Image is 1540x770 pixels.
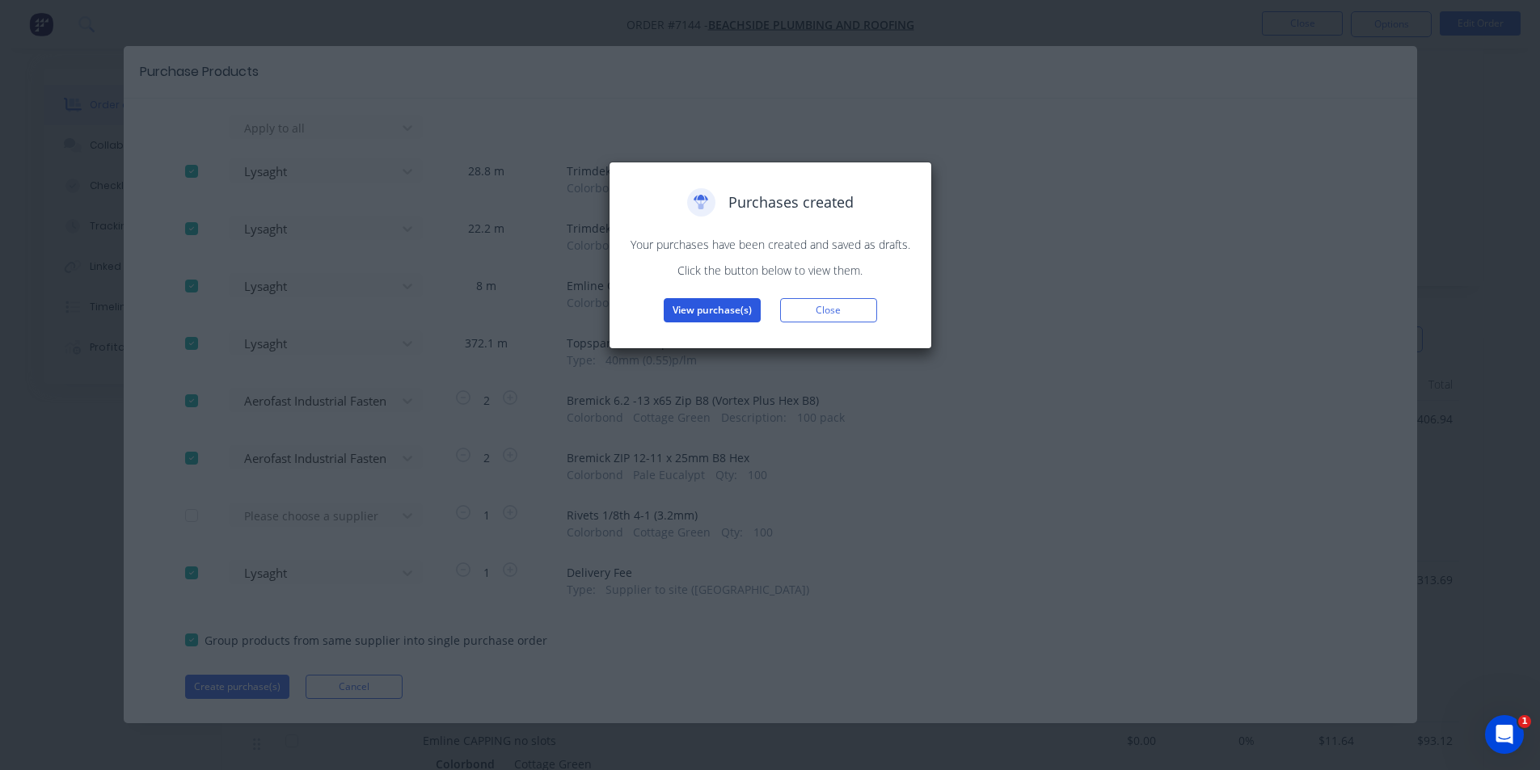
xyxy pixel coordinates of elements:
button: Close [780,298,877,322]
span: 1 [1518,715,1531,728]
p: Your purchases have been created and saved as drafts. [626,236,915,253]
p: Click the button below to view them. [626,262,915,279]
button: View purchase(s) [664,298,761,322]
span: Purchases created [728,191,854,213]
iframe: Intercom live chat [1485,715,1524,754]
